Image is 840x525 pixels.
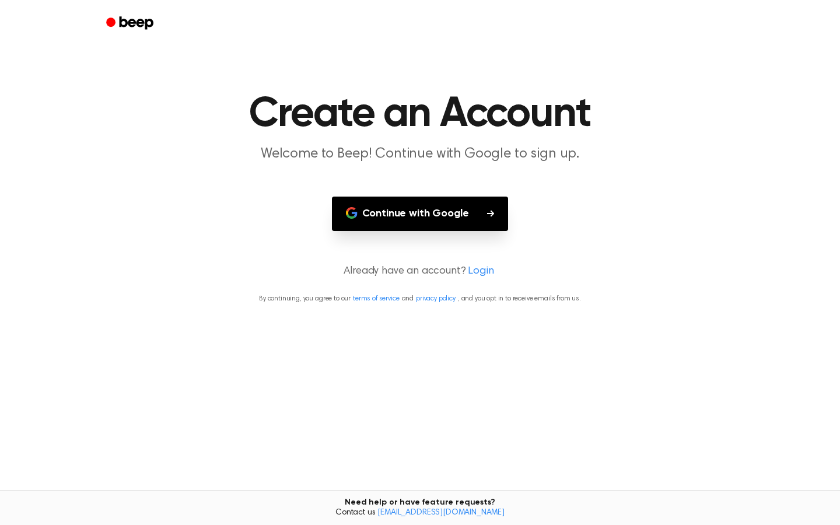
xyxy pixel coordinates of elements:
[7,508,833,519] span: Contact us
[121,93,719,135] h1: Create an Account
[196,145,644,164] p: Welcome to Beep! Continue with Google to sign up.
[332,197,509,231] button: Continue with Google
[14,264,826,279] p: Already have an account?
[468,264,494,279] a: Login
[14,293,826,304] p: By continuing, you agree to our and , and you opt in to receive emails from us.
[416,295,456,302] a: privacy policy
[377,509,505,517] a: [EMAIL_ADDRESS][DOMAIN_NAME]
[98,12,164,35] a: Beep
[353,295,399,302] a: terms of service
